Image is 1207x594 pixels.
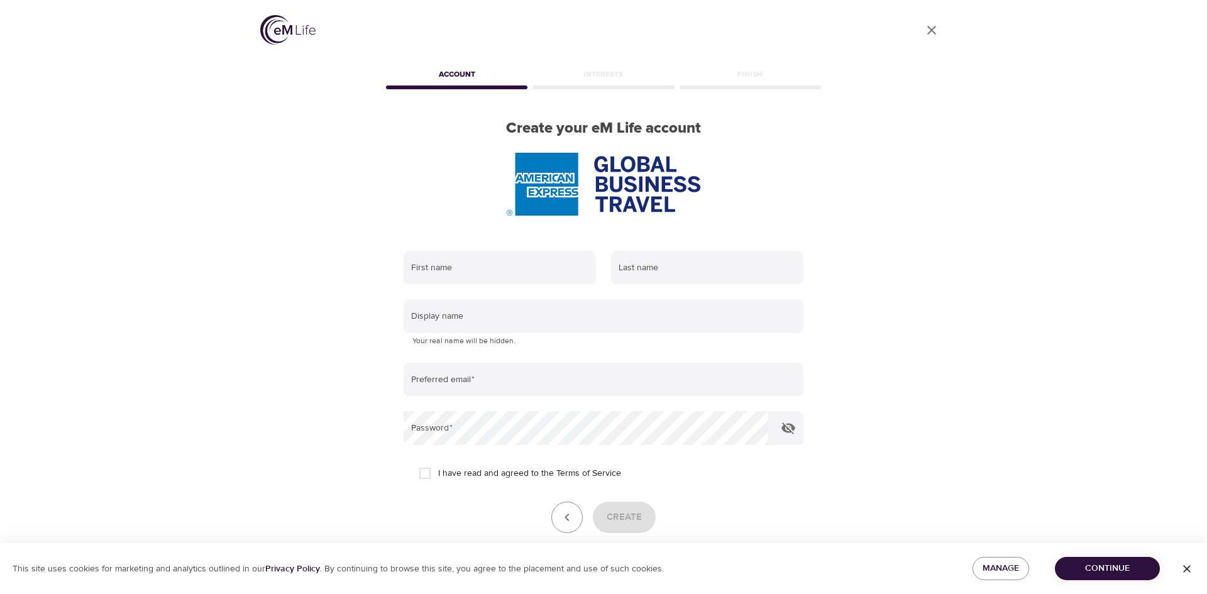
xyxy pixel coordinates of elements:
[507,153,700,216] img: AmEx%20GBT%20logo.png
[1065,561,1150,576] span: Continue
[438,467,621,480] span: I have read and agreed to the
[983,561,1019,576] span: Manage
[260,15,316,45] img: logo
[556,467,621,480] a: Terms of Service
[917,15,947,45] a: close
[383,119,824,138] h2: Create your eM Life account
[265,563,320,575] a: Privacy Policy
[973,557,1029,580] button: Manage
[1055,557,1160,580] button: Continue
[412,335,795,348] p: Your real name will be hidden.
